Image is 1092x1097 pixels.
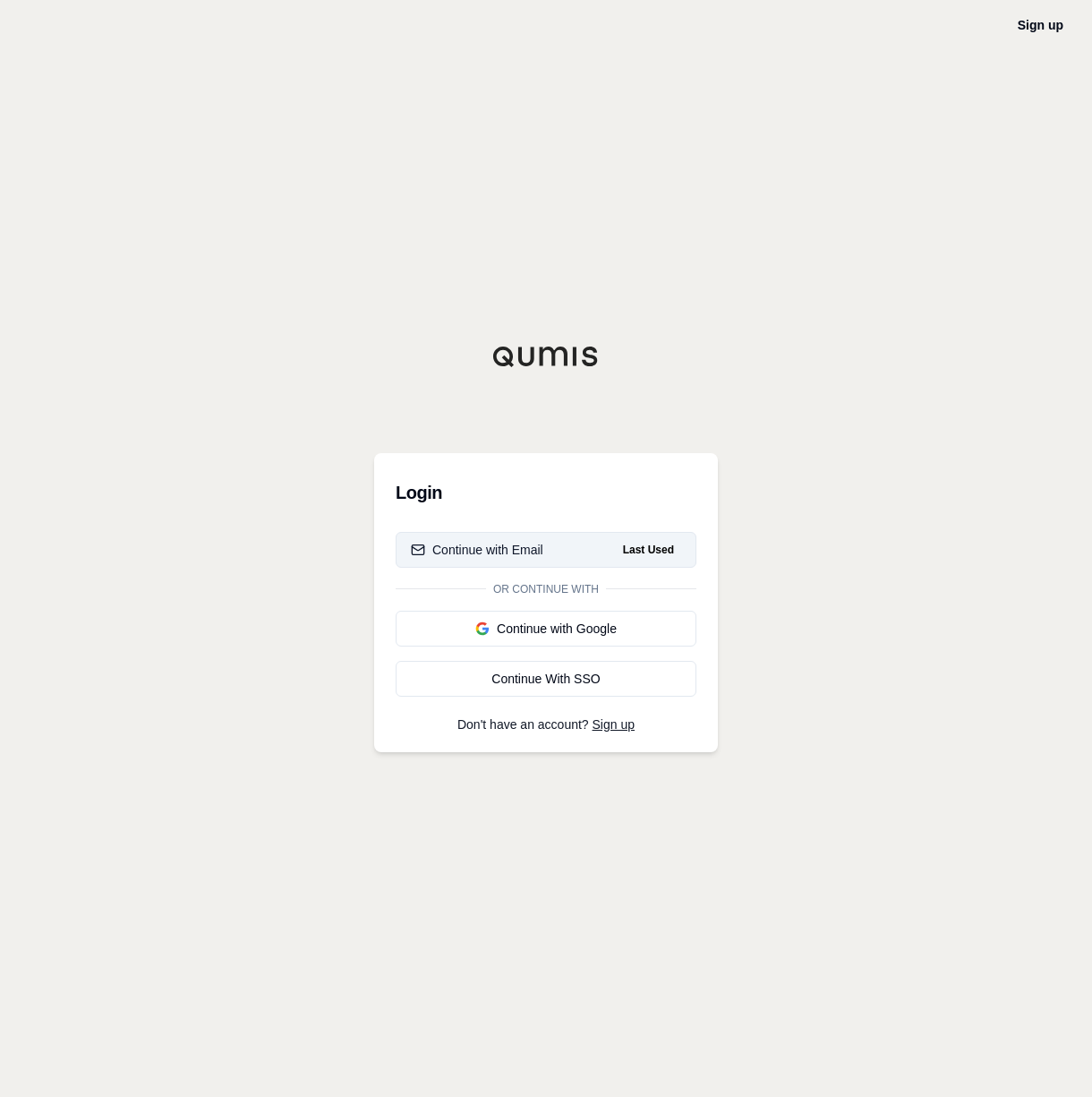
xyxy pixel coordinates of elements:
img: Qumis [492,346,600,367]
div: Continue with Google [411,620,681,638]
span: Or continue with [486,582,606,596]
a: Continue With SSO [396,661,696,697]
a: Sign up [1018,18,1063,32]
a: Sign up [593,717,635,732]
span: Last Used [616,539,681,561]
p: Don't have an account? [396,718,696,731]
button: Continue with EmailLast Used [396,532,696,568]
button: Continue with Google [396,611,696,647]
div: Continue With SSO [411,670,681,688]
h3: Login [396,475,696,510]
div: Continue with Email [411,541,543,559]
